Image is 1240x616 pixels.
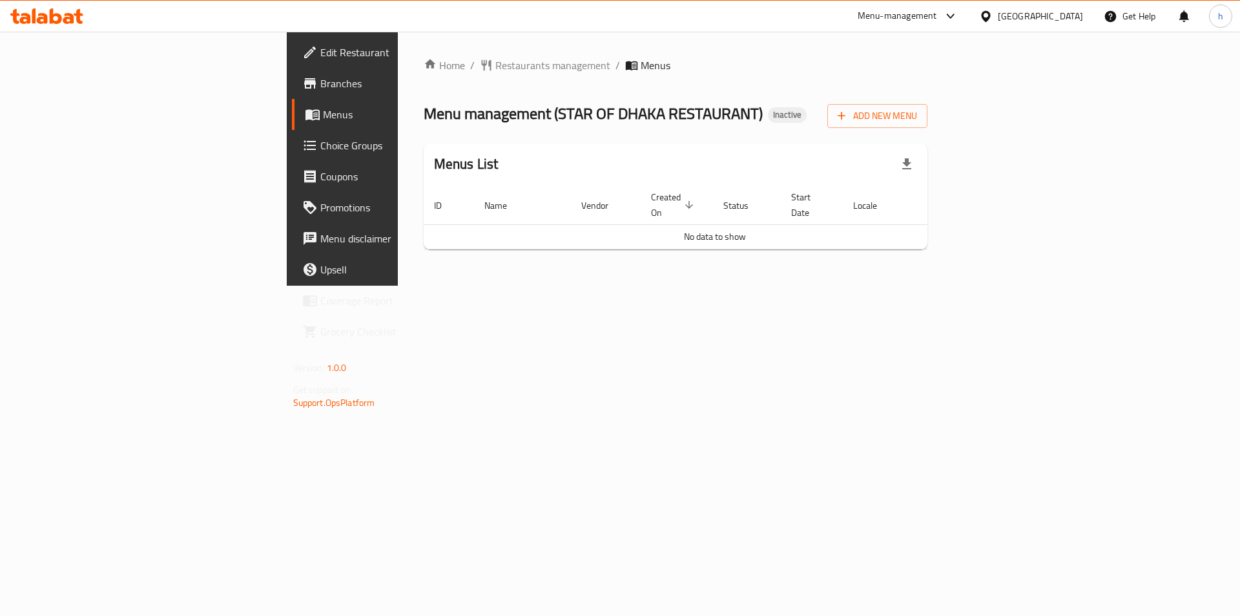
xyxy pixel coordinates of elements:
[292,37,494,68] a: Edit Restaurant
[484,198,524,213] span: Name
[327,359,347,376] span: 1.0.0
[434,198,459,213] span: ID
[292,99,494,130] a: Menus
[292,285,494,316] a: Coverage Report
[320,293,484,308] span: Coverage Report
[320,138,484,153] span: Choice Groups
[853,198,894,213] span: Locale
[323,107,484,122] span: Menus
[615,58,620,73] li: /
[641,58,670,73] span: Menus
[293,394,375,411] a: Support.OpsPlatform
[320,262,484,277] span: Upsell
[292,223,494,254] a: Menu disclaimer
[292,254,494,285] a: Upsell
[495,58,610,73] span: Restaurants management
[320,324,484,339] span: Grocery Checklist
[909,186,1006,225] th: Actions
[838,108,917,124] span: Add New Menu
[293,359,325,376] span: Version:
[292,68,494,99] a: Branches
[768,107,807,123] div: Inactive
[827,104,927,128] button: Add New Menu
[320,169,484,184] span: Coupons
[768,109,807,120] span: Inactive
[723,198,765,213] span: Status
[320,76,484,91] span: Branches
[292,316,494,347] a: Grocery Checklist
[891,149,922,180] div: Export file
[480,58,610,73] a: Restaurants management
[424,58,928,73] nav: breadcrumb
[424,186,1006,250] table: enhanced table
[791,189,827,220] span: Start Date
[1218,9,1223,23] span: h
[320,231,484,246] span: Menu disclaimer
[858,8,937,24] div: Menu-management
[292,161,494,192] a: Coupons
[320,200,484,215] span: Promotions
[292,130,494,161] a: Choice Groups
[292,192,494,223] a: Promotions
[293,381,353,398] span: Get support on:
[581,198,625,213] span: Vendor
[434,154,499,174] h2: Menus List
[424,99,763,128] span: Menu management ( STAR OF DHAKA RESTAURANT )
[998,9,1083,23] div: [GEOGRAPHIC_DATA]
[651,189,697,220] span: Created On
[684,228,746,245] span: No data to show
[320,45,484,60] span: Edit Restaurant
